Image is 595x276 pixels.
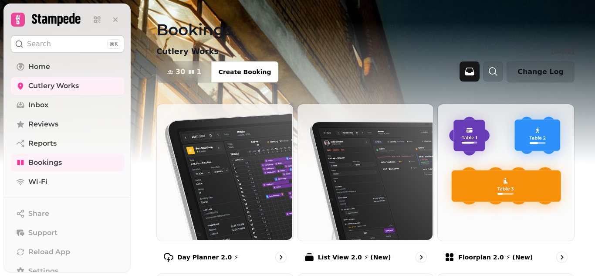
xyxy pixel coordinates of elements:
button: Search⌘K [11,35,124,53]
span: 30 [176,68,185,75]
span: Support [28,228,57,238]
span: Reports [28,138,57,149]
p: Search [27,39,51,49]
span: Bookings [28,157,62,168]
a: List View 2.0 ⚡ (New)List View 2.0 ⚡ (New) [297,104,434,270]
span: Reviews [28,119,58,129]
span: Cutlery Works [28,81,79,91]
svg: go to [277,253,285,262]
span: Wi-Fi [28,177,47,187]
button: Share [11,205,124,222]
a: Cutlery Works [11,77,124,95]
span: Home [28,61,50,72]
a: Home [11,58,124,75]
p: Day Planner 2.0 ⚡ [177,253,238,262]
img: Floorplan 2.0 ⚡ (New) [437,103,573,240]
a: Wi-Fi [11,173,124,191]
svg: go to [417,253,426,262]
a: Floorplan 2.0 ⚡ (New)Floorplan 2.0 ⚡ (New) [437,104,575,270]
a: Day Planner 2.0 ⚡Day Planner 2.0 ⚡ [156,104,294,270]
svg: go to [558,253,566,262]
a: Inbox [11,96,124,114]
p: [DATE] [551,47,575,56]
button: Reload App [11,243,124,261]
p: Floorplan 2.0 ⚡ (New) [458,253,533,262]
span: Change Log [517,68,564,75]
button: 301 [157,61,212,82]
button: Change Log [507,61,575,82]
span: Share [28,208,49,219]
button: Create Booking [211,61,278,82]
img: Day Planner 2.0 ⚡ [156,103,292,240]
a: Reviews [11,116,124,133]
div: ⌘K [107,39,120,49]
p: List View 2.0 ⚡ (New) [318,253,391,262]
img: List View 2.0 ⚡ (New) [297,103,433,240]
p: Cutlery Works [156,45,219,58]
a: Bookings [11,154,124,171]
button: Support [11,224,124,242]
a: Reports [11,135,124,152]
span: Inbox [28,100,48,110]
span: Reload App [28,247,70,257]
span: Create Booking [218,69,271,75]
span: 1 [196,68,201,75]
